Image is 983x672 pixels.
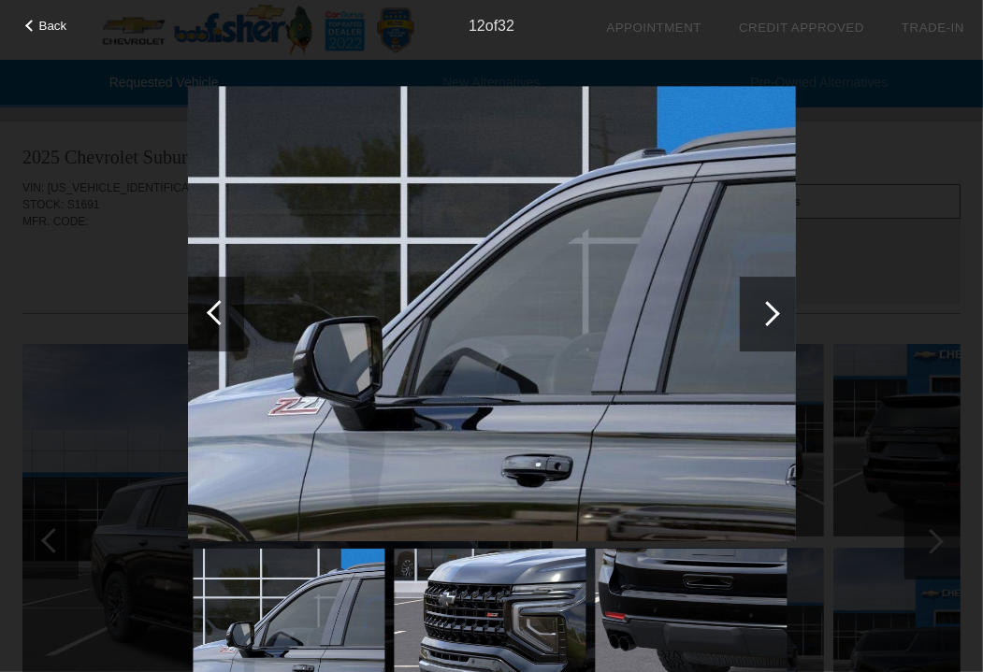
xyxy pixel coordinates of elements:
[39,19,67,33] span: Back
[469,18,485,34] span: 12
[498,18,514,34] span: 32
[606,21,701,35] a: Appointment
[902,21,964,35] a: Trade-In
[188,86,796,542] img: 12.jpg
[739,21,864,35] a: Credit Approved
